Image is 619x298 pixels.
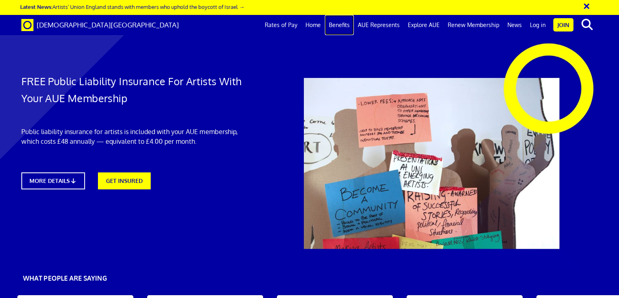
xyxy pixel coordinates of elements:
[301,15,325,35] a: Home
[261,15,301,35] a: Rates of Pay
[21,127,254,146] p: Public liability insurance for artists is included with your AUE membership, which costs £48 annu...
[20,3,52,10] strong: Latest News:
[503,15,526,35] a: News
[21,172,85,189] a: MORE DETAILS
[553,18,573,31] a: Join
[354,15,404,35] a: AUE Represents
[98,172,151,189] a: GET INSURED
[21,73,254,107] h1: FREE Public Liability Insurance For Artists With Your AUE Membership
[444,15,503,35] a: Renew Membership
[404,15,444,35] a: Explore AUE
[20,3,244,10] a: Latest News:Artists’ Union England stands with members who uphold the boycott of Israel →
[15,15,185,35] a: Brand [DEMOGRAPHIC_DATA][GEOGRAPHIC_DATA]
[575,16,600,33] button: search
[37,21,179,29] span: [DEMOGRAPHIC_DATA][GEOGRAPHIC_DATA]
[325,15,354,35] a: Benefits
[526,15,550,35] a: Log in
